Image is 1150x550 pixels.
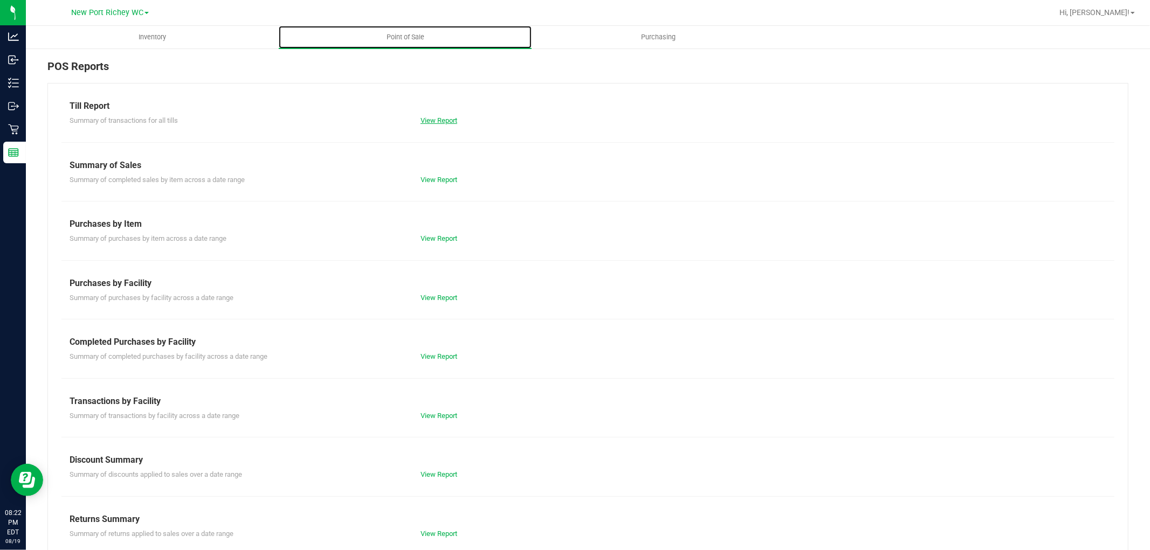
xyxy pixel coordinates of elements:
inline-svg: Reports [8,147,19,158]
a: View Report [421,294,457,302]
span: Summary of transactions by facility across a date range [70,412,239,420]
div: Till Report [70,100,1106,113]
span: Summary of transactions for all tills [70,116,178,124]
div: Purchases by Item [70,218,1106,231]
span: Hi, [PERSON_NAME]! [1059,8,1130,17]
div: Discount Summary [70,454,1106,467]
inline-svg: Inventory [8,78,19,88]
span: Summary of completed purchases by facility across a date range [70,352,267,360]
span: Summary of completed sales by item across a date range [70,176,245,184]
a: View Report [421,530,457,538]
span: Summary of returns applied to sales over a date range [70,530,233,538]
span: Purchasing [626,32,690,42]
a: View Report [421,176,457,184]
a: View Report [421,470,457,478]
span: Summary of purchases by facility across a date range [70,294,233,302]
div: Summary of Sales [70,159,1106,172]
inline-svg: Outbound [8,101,19,112]
span: Inventory [124,32,181,42]
inline-svg: Inbound [8,54,19,65]
div: Transactions by Facility [70,395,1106,408]
div: Returns Summary [70,513,1106,526]
div: POS Reports [47,58,1128,83]
a: View Report [421,412,457,420]
iframe: Resource center [11,464,43,496]
p: 08/19 [5,537,21,545]
p: 08:22 PM EDT [5,508,21,537]
a: View Report [421,116,457,124]
a: Purchasing [532,26,784,48]
a: Point of Sale [279,26,532,48]
span: Point of Sale [372,32,439,42]
a: View Report [421,352,457,360]
a: View Report [421,234,457,242]
div: Completed Purchases by Facility [70,336,1106,349]
span: New Port Richey WC [71,8,143,17]
span: Summary of discounts applied to sales over a date range [70,470,242,478]
inline-svg: Analytics [8,31,19,42]
inline-svg: Retail [8,124,19,135]
a: Inventory [26,26,279,48]
div: Purchases by Facility [70,277,1106,290]
span: Summary of purchases by item across a date range [70,234,226,242]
